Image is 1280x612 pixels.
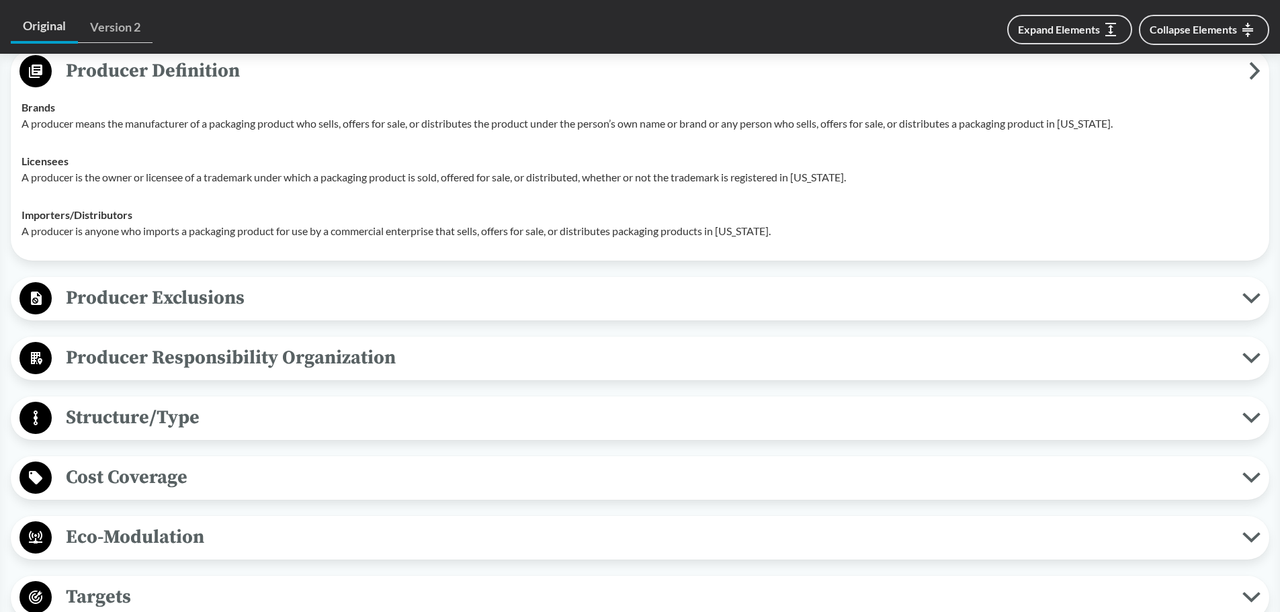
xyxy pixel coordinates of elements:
span: Cost Coverage [52,462,1242,492]
p: A producer means the manufacturer of a packaging product who sells, offers for sale, or distribut... [22,116,1258,132]
span: Producer Exclusions [52,283,1242,313]
strong: Importers/​Distributors [22,208,132,221]
span: Targets [52,582,1242,612]
p: A producer is anyone who imports a packaging product for use by a commercial enterprise that sell... [22,223,1258,239]
span: Producer Definition [52,56,1249,86]
span: Producer Responsibility Organization [52,343,1242,373]
button: Eco-Modulation [15,521,1265,555]
a: Original [11,11,78,44]
strong: Brands [22,101,55,114]
span: Eco-Modulation [52,522,1242,552]
strong: Licensees [22,155,69,167]
button: Collapse Elements [1139,15,1269,45]
a: Version 2 [78,12,153,43]
button: Producer Exclusions [15,281,1265,316]
p: A producer is the owner or licensee of a trademark under which a packaging product is sold, offer... [22,169,1258,185]
button: Producer Definition [15,54,1265,89]
button: Expand Elements [1007,15,1132,44]
button: Structure/Type [15,401,1265,435]
button: Producer Responsibility Organization [15,341,1265,376]
span: Structure/Type [52,402,1242,433]
button: Cost Coverage [15,461,1265,495]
